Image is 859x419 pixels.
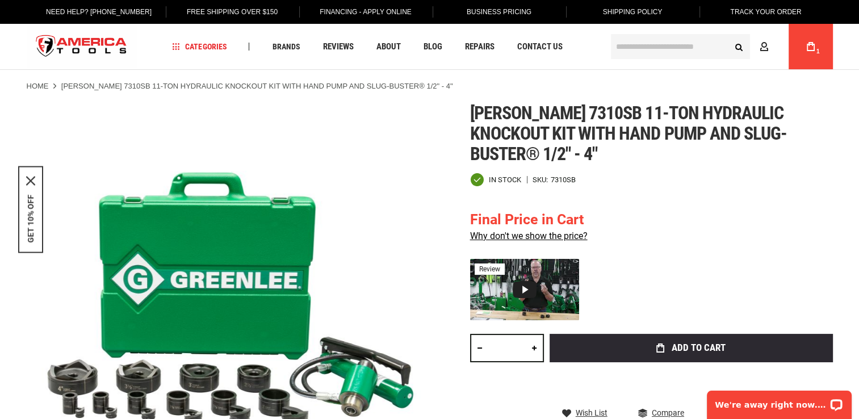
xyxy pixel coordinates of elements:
a: Contact Us [512,39,567,55]
div: 7310SB [551,176,576,183]
span: Compare [652,409,684,417]
span: Add to Cart [672,343,726,353]
img: America Tools [27,26,137,68]
div: Add to Cart [550,368,833,396]
iframe: Secure express checkout frame [547,366,835,399]
button: Add to Cart [550,334,833,362]
a: Wish List [562,408,607,418]
span: Wish List [576,409,607,417]
span: Repairs [464,43,494,51]
strong: [PERSON_NAME] 7310SB 11-TON HYDRAULIC KNOCKOUT KIT WITH HAND PUMP AND SLUG-BUSTER® 1/2" - 4" [61,82,453,90]
button: GET 10% OFF [26,195,35,243]
div: Final Price in Cart [470,209,588,230]
button: Search [728,36,750,57]
a: About [371,39,405,55]
a: Brands [267,39,305,55]
svg: close icon [26,177,35,186]
a: Reviews [317,39,358,55]
span: Contact Us [517,43,562,51]
a: Compare [638,408,684,418]
span: Brands [272,43,300,51]
span: About [376,43,400,51]
span: Reviews [322,43,353,51]
a: Repairs [459,39,499,55]
span: [PERSON_NAME] 7310sb 11-ton hydraulic knockout kit with hand pump and slug-buster® 1/2" - 4" [470,102,787,165]
iframe: LiveChat chat widget [699,383,859,419]
span: In stock [489,176,521,183]
span: Categories [172,43,227,51]
strong: SKU [533,176,551,183]
button: Close [26,177,35,186]
span: Shipping Policy [603,8,663,16]
a: Categories [167,39,232,55]
a: 1 [800,24,822,69]
span: 1 [816,48,820,55]
a: Blog [418,39,447,55]
span: Blog [423,43,442,51]
a: Home [27,81,49,91]
div: Availability [470,173,521,187]
a: Why don't we show the price? [470,231,588,241]
a: store logo [27,26,137,68]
